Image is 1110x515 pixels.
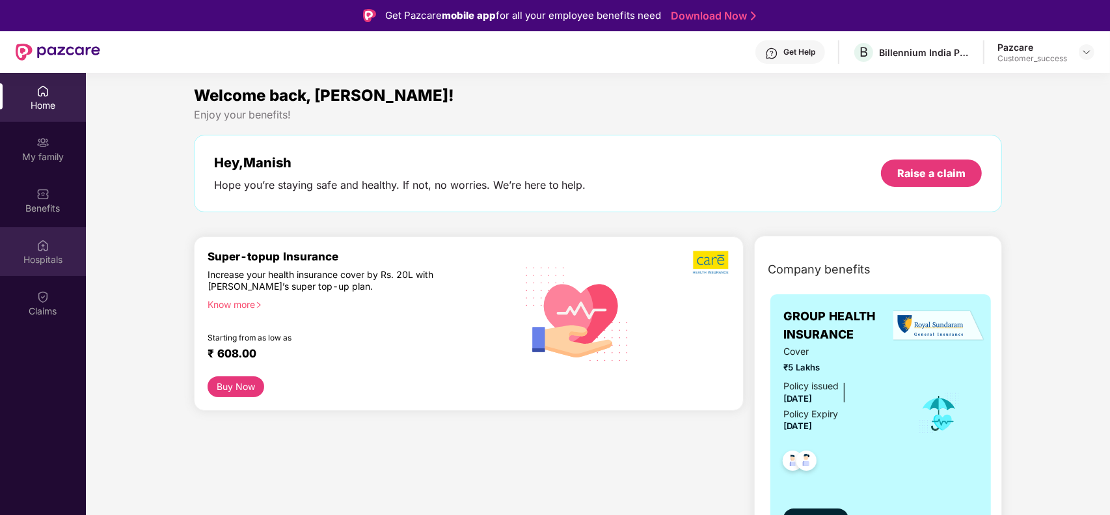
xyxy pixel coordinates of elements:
div: Starting from as low as [208,333,457,342]
div: Policy issued [783,379,839,393]
div: Billennium India Private Limited [879,46,970,59]
span: B [860,44,868,60]
div: Get Help [783,47,815,57]
a: Download Now [671,9,752,23]
img: svg+xml;base64,PHN2ZyBpZD0iSG9zcGl0YWxzIiB4bWxucz0iaHR0cDovL3d3dy53My5vcmcvMjAwMC9zdmciIHdpZHRoPS... [36,239,49,252]
div: ₹ 608.00 [208,347,500,363]
div: Get Pazcare for all your employee benefits need [385,8,661,23]
div: Hope you’re staying safe and healthy. If not, no worries. We’re here to help. [214,178,586,192]
img: icon [918,392,960,435]
img: Logo [363,9,376,22]
div: Policy Expiry [783,407,838,421]
img: svg+xml;base64,PHN2ZyBpZD0iRHJvcGRvd24tMzJ4MzIiIHhtbG5zPSJodHRwOi8vd3d3LnczLm9yZy8yMDAwL3N2ZyIgd2... [1081,47,1092,57]
img: Stroke [751,9,756,23]
span: GROUP HEALTH INSURANCE [783,307,900,344]
img: b5dec4f62d2307b9de63beb79f102df3.png [693,250,730,275]
strong: mobile app [442,9,496,21]
img: svg+xml;base64,PHN2ZyBpZD0iQ2xhaW0iIHhtbG5zPSJodHRwOi8vd3d3LnczLm9yZy8yMDAwL3N2ZyIgd2lkdGg9IjIwIi... [36,290,49,303]
img: svg+xml;base64,PHN2ZyBpZD0iQmVuZWZpdHMiIHhtbG5zPSJodHRwOi8vd3d3LnczLm9yZy8yMDAwL3N2ZyIgd2lkdGg9Ij... [36,188,49,201]
img: New Pazcare Logo [16,44,100,61]
div: Super-topup Insurance [208,250,513,263]
span: right [255,301,262,309]
span: Company benefits [768,260,871,279]
div: Raise a claim [897,166,966,180]
div: Customer_success [997,53,1067,64]
span: ₹5 Lakhs [783,361,900,374]
span: Cover [783,344,900,359]
img: svg+xml;base64,PHN2ZyB3aWR0aD0iMjAiIGhlaWdodD0iMjAiIHZpZXdCb3g9IjAgMCAyMCAyMCIgZmlsbD0ibm9uZSIgeG... [36,136,49,149]
span: [DATE] [783,421,812,431]
img: insurerLogo [893,310,984,342]
div: Enjoy your benefits! [194,108,1003,122]
div: Know more [208,299,505,308]
span: [DATE] [783,393,812,404]
img: svg+xml;base64,PHN2ZyBpZD0iSGVscC0zMngzMiIgeG1sbnM9Imh0dHA6Ly93d3cudzMub3JnLzIwMDAvc3ZnIiB3aWR0aD... [765,47,778,60]
button: Buy Now [208,376,264,397]
div: Pazcare [997,41,1067,53]
div: Hey, Manish [214,155,586,171]
img: svg+xml;base64,PHN2ZyB4bWxucz0iaHR0cDovL3d3dy53My5vcmcvMjAwMC9zdmciIHdpZHRoPSI0OC45NDMiIGhlaWdodD... [777,447,809,479]
img: svg+xml;base64,PHN2ZyBpZD0iSG9tZSIgeG1sbnM9Imh0dHA6Ly93d3cudzMub3JnLzIwMDAvc3ZnIiB3aWR0aD0iMjAiIG... [36,85,49,98]
img: svg+xml;base64,PHN2ZyB4bWxucz0iaHR0cDovL3d3dy53My5vcmcvMjAwMC9zdmciIHhtbG5zOnhsaW5rPSJodHRwOi8vd3... [515,250,640,376]
span: Welcome back, [PERSON_NAME]! [194,86,454,105]
div: Increase your health insurance cover by Rs. 20L with [PERSON_NAME]’s super top-up plan. [208,269,456,293]
img: svg+xml;base64,PHN2ZyB4bWxucz0iaHR0cDovL3d3dy53My5vcmcvMjAwMC9zdmciIHdpZHRoPSI0OC45NDMiIGhlaWdodD... [791,447,822,479]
